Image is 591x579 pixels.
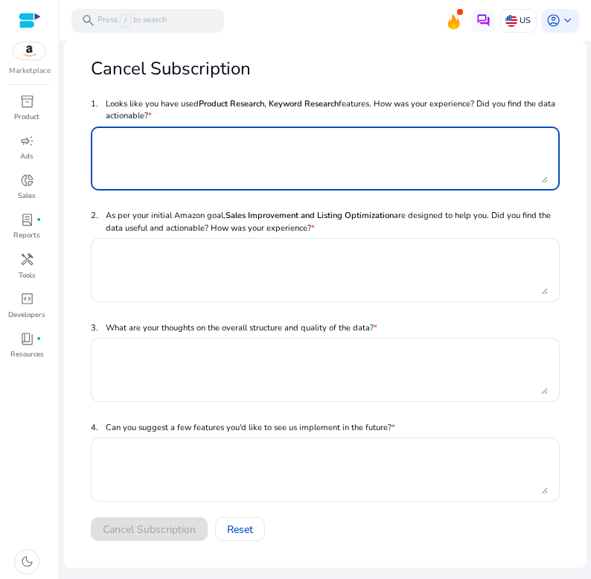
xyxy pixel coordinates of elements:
[226,210,394,221] b: Sales Improvement and Listing Optimization
[9,65,51,77] p: Marketplace
[10,349,44,359] p: Resources
[106,422,395,435] p: Can you suggest a few features you'd like to see us implement in the future?
[20,134,34,148] span: campaign
[91,56,251,82] mat-card-title: Cancel Subscription
[91,98,98,124] p: 1.
[106,98,559,124] p: Looks like you have used features. How was your experience? Did you find the data actionable?
[81,13,95,28] span: search
[20,252,34,266] span: handyman
[91,422,98,435] p: 4.
[106,210,559,235] p: As per your initial Amazon goal, are designed to help you. Did you find the data useful and actio...
[8,310,45,320] p: Developers
[20,292,34,306] span: code_blocks
[20,95,34,109] span: inventory_2
[520,7,531,33] p: US
[20,554,34,569] span: dark_mode
[19,270,36,281] p: Tools
[227,522,253,537] span: Reset
[120,14,131,28] span: /
[91,322,98,335] p: 3.
[199,98,339,109] b: Product Research, Keyword Research
[560,13,575,28] span: keyboard_arrow_down
[546,13,560,28] span: account_circle
[20,213,34,227] span: lab_profile
[36,336,41,341] span: fiber_manual_record
[14,112,39,122] p: Product
[13,230,40,240] p: Reports
[215,517,265,541] button: Reset
[505,15,517,27] img: us.svg
[91,210,98,235] p: 2.
[36,217,41,222] span: fiber_manual_record
[20,332,34,346] span: book_4
[13,42,45,60] img: amazon.svg
[18,191,36,201] p: Sales
[20,151,33,161] p: Ads
[106,322,377,335] p: What are your thoughts on the overall structure and quality of the data?
[98,14,167,28] p: Press to search
[20,173,34,188] span: donut_small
